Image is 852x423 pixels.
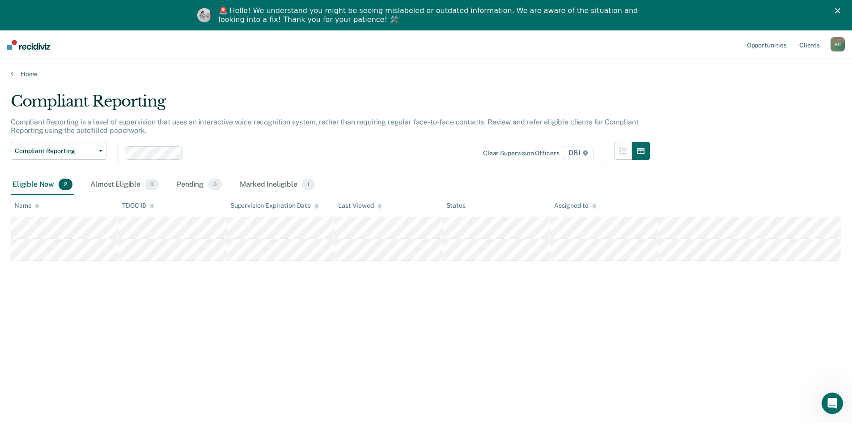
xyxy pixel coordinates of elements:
div: 🚨 Hello! We understand you might be seeing mislabeled or outdated information. We are aware of th... [219,6,641,24]
p: Compliant Reporting is a level of supervision that uses an interactive voice recognition system, ... [11,118,638,135]
div: Last Viewed [338,202,381,209]
div: Clear supervision officers [483,150,559,157]
div: Marked Ineligible1 [238,175,317,195]
div: Compliant Reporting [11,92,650,118]
div: Close [835,8,844,13]
button: SC [831,37,845,51]
div: Assigned to [554,202,596,209]
a: Home [11,70,841,78]
span: 0 [208,179,222,190]
div: TDOC ID [122,202,154,209]
div: Eligible Now2 [11,175,74,195]
span: Compliant Reporting [15,147,95,155]
span: 0 [145,179,159,190]
span: D81 [563,146,593,160]
a: Clients [797,30,822,59]
div: Pending0 [175,175,224,195]
div: Supervision Expiration Date [230,202,319,209]
img: Recidiviz [7,40,50,50]
span: 1 [302,179,315,190]
div: Almost Eligible0 [89,175,161,195]
button: Compliant Reporting [11,142,106,160]
span: 2 [59,179,72,190]
img: Profile image for Kim [197,8,212,22]
div: S C [831,37,845,51]
div: Name [14,202,39,209]
iframe: Intercom live chat [822,393,843,414]
div: Status [446,202,466,209]
a: Opportunities [745,30,788,59]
